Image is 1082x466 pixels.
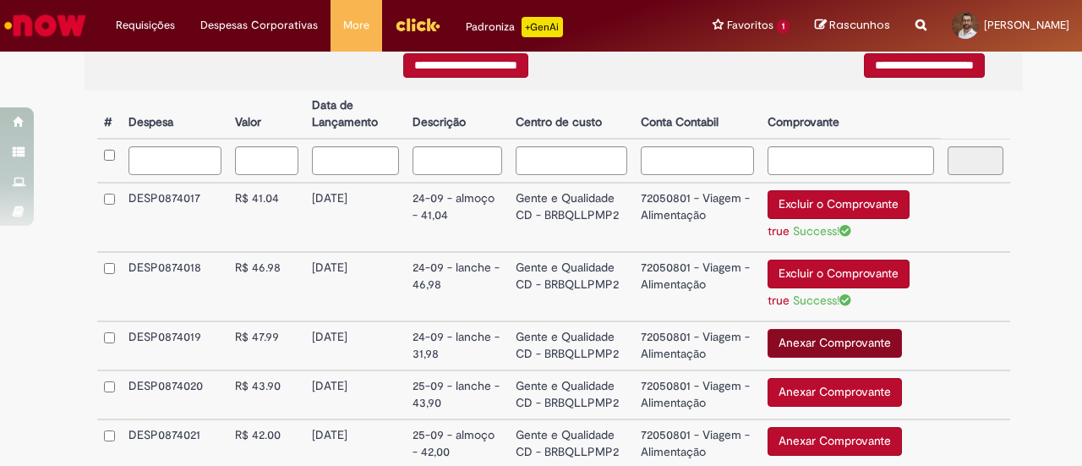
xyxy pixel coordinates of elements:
a: true [768,293,790,308]
a: Rascunhos [815,18,890,34]
th: # [97,90,122,139]
th: Valor [228,90,305,139]
td: Anexar Comprovante [761,370,941,419]
td: Gente e Qualidade CD - BRBQLLPMP2 [509,183,634,252]
td: [DATE] [305,321,406,370]
span: Favoritos [727,17,773,34]
span: Success! [793,293,851,308]
button: Anexar Comprovante [768,378,902,407]
th: Comprovante [761,90,941,139]
span: More [343,17,369,34]
div: Padroniza [466,17,563,37]
td: 24-09 - lanche - 46,98 [406,252,509,321]
td: DESP0874018 [122,252,228,321]
th: Descrição [406,90,509,139]
td: DESP0874017 [122,183,228,252]
td: 72050801 - Viagem - Alimentação [634,183,761,252]
td: Gente e Qualidade CD - BRBQLLPMP2 [509,370,634,419]
td: R$ 43.90 [228,370,305,419]
td: [DATE] [305,252,406,321]
td: 72050801 - Viagem - Alimentação [634,252,761,321]
td: DESP0874019 [122,321,228,370]
img: click_logo_yellow_360x200.png [395,12,440,37]
img: ServiceNow [2,8,89,42]
td: 72050801 - Viagem - Alimentação [634,370,761,419]
th: Centro de custo [509,90,634,139]
span: 1 [777,19,790,34]
td: Gente e Qualidade CD - BRBQLLPMP2 [509,321,634,370]
button: Excluir o Comprovante [768,260,910,288]
button: Excluir o Comprovante [768,190,910,219]
th: Data de Lançamento [305,90,406,139]
td: Gente e Qualidade CD - BRBQLLPMP2 [509,252,634,321]
button: Anexar Comprovante [768,427,902,456]
span: Despesas Corporativas [200,17,318,34]
td: R$ 47.99 [228,321,305,370]
p: +GenAi [522,17,563,37]
td: DESP0874020 [122,370,228,419]
td: 24-09 - lanche - 31,98 [406,321,509,370]
td: [DATE] [305,370,406,419]
button: Anexar Comprovante [768,329,902,358]
th: Despesa [122,90,228,139]
td: 72050801 - Viagem - Alimentação [634,321,761,370]
td: 25-09 - lanche - 43,90 [406,370,509,419]
td: R$ 46.98 [228,252,305,321]
span: Requisições [116,17,175,34]
td: Excluir o Comprovante true Success! [761,183,941,252]
a: true [768,223,790,238]
th: Conta Contabil [634,90,761,139]
span: Rascunhos [829,17,890,33]
span: Success! [793,223,851,238]
td: [DATE] [305,183,406,252]
td: Excluir o Comprovante true Success! [761,252,941,321]
td: Anexar Comprovante [761,321,941,370]
span: [PERSON_NAME] [984,18,1069,32]
td: 24-09 - almoço - 41,04 [406,183,509,252]
td: R$ 41.04 [228,183,305,252]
